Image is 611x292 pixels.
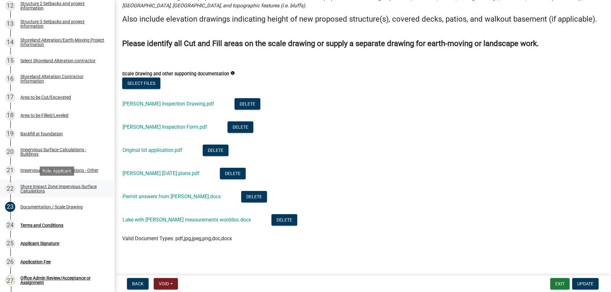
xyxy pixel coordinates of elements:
div: Office Admin Review/Acceptance or Assignment [20,276,104,285]
wm-modal-confirm: Delete Document [228,125,253,131]
span: Void [159,281,169,286]
a: [PERSON_NAME] Inspection Form.pdf [123,124,207,130]
div: 17 [5,92,15,102]
div: 18 [5,110,15,120]
a: Original lot application.pdf [123,147,182,153]
span: Valid Document Types: pdf,jpg,jpeg,png,doc,docx [122,235,232,241]
button: Delete [271,214,297,226]
div: 24 [5,220,15,230]
i: info [230,71,235,75]
wm-modal-confirm: Delete Document [235,101,260,107]
button: Delete [203,145,228,156]
a: Lake with [PERSON_NAME] measurements worddoc.docx [123,217,251,223]
div: 23 [5,202,15,212]
button: Update [572,278,599,289]
div: 25 [5,238,15,248]
div: 21 [5,165,15,175]
button: Delete [228,121,253,133]
button: Delete [241,191,267,202]
div: 14 [5,37,15,47]
div: Role: Applicant [40,166,74,176]
div: 13 [5,19,15,29]
div: Area to be Cut/Excavated [20,95,71,99]
div: 15 [5,56,15,66]
div: 27 [5,275,15,285]
h4: Also include elevation drawings indicating height of new proposed structure(s), covered decks, pa... [122,15,603,24]
button: Back [127,278,149,289]
span: Update [577,281,593,286]
div: Application Fee [20,260,51,264]
button: Exit [550,278,570,289]
div: Shore Impact Zone Impervious Surface Calculations [20,184,104,193]
wm-modal-confirm: Delete Document [220,171,246,177]
span: Back [132,281,144,286]
div: 16 [5,74,15,84]
wm-modal-confirm: Delete Document [241,194,267,200]
div: Structure 3 Setbacks and project information [20,19,104,28]
wm-modal-confirm: Delete Document [203,148,228,154]
div: Applicant Signature [20,241,59,246]
div: 26 [5,257,15,267]
div: Shoreland Alteration Contractor Information [20,74,104,83]
button: Select files [122,78,160,89]
div: 19 [5,129,15,139]
div: Documentation / Scale Drawing [20,205,83,209]
div: Structure 2 Setbacks and project information [20,1,104,10]
div: Shoreland Alteration/Earth-Moving Project Information [20,38,104,47]
button: Delete [220,168,246,179]
div: Backfill at foundation [20,132,63,136]
wm-modal-confirm: Delete Document [271,217,297,223]
button: Delete [235,98,260,110]
a: [PERSON_NAME] [DATE] plans.pdf [123,170,200,176]
div: Impervious Surface Calculations - Other [20,168,98,173]
div: Area to be Filled/Leveled [20,113,68,118]
button: Void [154,278,178,289]
strong: Please identify all Cut and Fill areas on the scale drawing or supply a separate drawing for eart... [122,39,539,48]
a: [PERSON_NAME] Inspection Drawing.pdf [123,101,214,107]
div: Terms and Conditions [20,223,63,227]
label: Scale Drawing and other supporting documentation [122,72,229,76]
div: 22 [5,184,15,194]
div: 20 [5,147,15,157]
div: Impervious Surface Calculations - Buildings [20,147,104,156]
div: 12 [5,1,15,11]
div: Select Shoreland Alteration contractor [20,58,95,63]
a: Permit answers from [PERSON_NAME].docx [123,194,221,200]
